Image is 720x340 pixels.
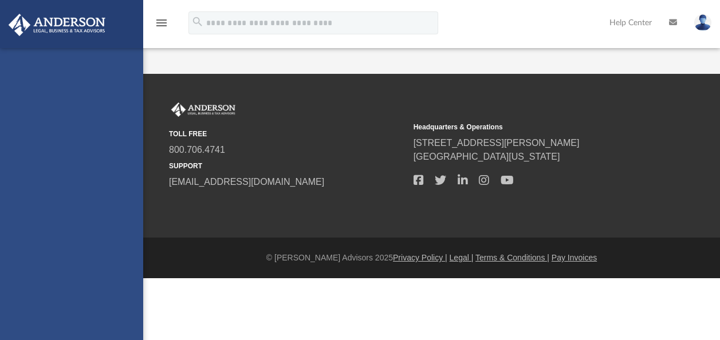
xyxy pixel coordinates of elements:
small: TOLL FREE [169,129,406,139]
img: Anderson Advisors Platinum Portal [5,14,109,36]
img: User Pic [694,14,711,31]
a: 800.706.4741 [169,145,225,155]
div: © [PERSON_NAME] Advisors 2025 [143,252,720,264]
a: [EMAIL_ADDRESS][DOMAIN_NAME] [169,177,324,187]
small: SUPPORT [169,161,406,171]
a: Pay Invoices [552,253,597,262]
small: Headquarters & Operations [414,122,650,132]
img: Anderson Advisors Platinum Portal [169,102,238,117]
a: Terms & Conditions | [475,253,549,262]
i: search [191,15,204,28]
a: [GEOGRAPHIC_DATA][US_STATE] [414,152,560,161]
a: menu [155,22,168,30]
a: [STREET_ADDRESS][PERSON_NAME] [414,138,580,148]
a: Legal | [450,253,474,262]
a: Privacy Policy | [393,253,447,262]
i: menu [155,16,168,30]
